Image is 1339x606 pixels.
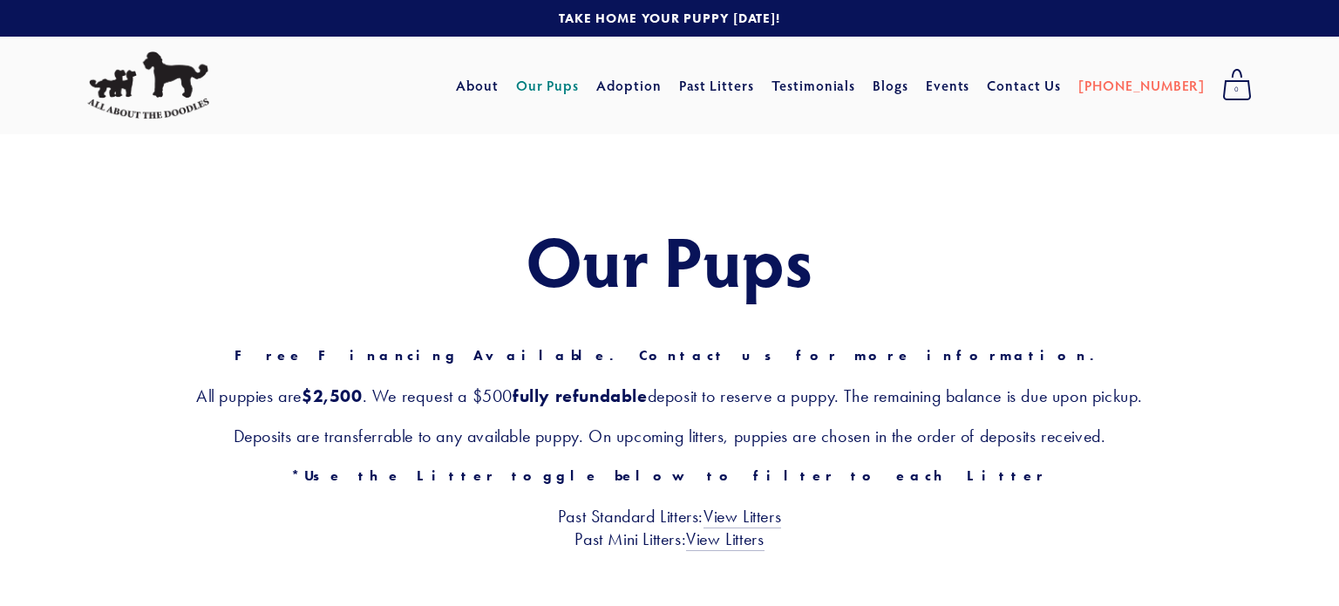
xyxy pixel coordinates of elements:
a: View Litters [703,506,781,528]
a: Events [926,70,970,101]
h1: Our Pups [87,221,1252,298]
a: About [456,70,499,101]
strong: $2,500 [302,385,363,406]
strong: Free Financing Available. Contact us for more information. [234,347,1105,364]
a: Testimonials [771,70,856,101]
a: Past Litters [679,76,755,94]
a: Adoption [596,70,662,101]
a: 0 items in cart [1213,64,1261,107]
a: Our Pups [516,70,580,101]
a: Blogs [873,70,908,101]
h3: Deposits are transferrable to any available puppy. On upcoming litters, puppies are chosen in the... [87,425,1252,447]
h3: Past Standard Litters: Past Mini Litters: [87,505,1252,550]
img: All About The Doodles [87,51,209,119]
a: [PHONE_NUMBER] [1078,70,1205,101]
strong: fully refundable [513,385,648,406]
h3: All puppies are . We request a $500 deposit to reserve a puppy. The remaining balance is due upon... [87,385,1252,407]
a: View Litters [686,528,764,551]
span: 0 [1222,78,1252,101]
strong: *Use the Litter toggle below to filter to each Litter [291,467,1047,484]
a: Contact Us [987,70,1061,101]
